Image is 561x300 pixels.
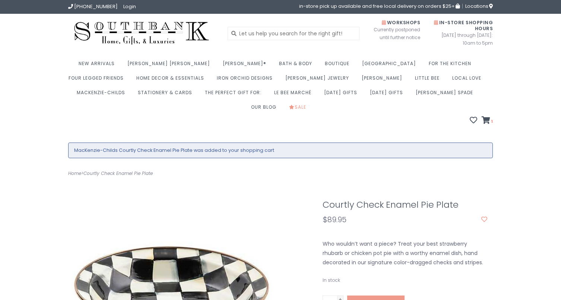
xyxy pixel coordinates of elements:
[429,58,475,73] a: For the Kitchen
[68,19,215,47] img: Southbank Gift Company -- Home, Gifts, and Luxuries
[362,73,406,87] a: [PERSON_NAME]
[68,170,81,176] a: Home
[317,239,493,268] div: Who wouldn’t want a piece? Treat your best strawberry rhubarb or chicken pot pie with a worthy en...
[462,4,493,9] a: Locations
[285,73,353,87] a: [PERSON_NAME] Jewelry
[490,118,493,124] span: 1
[323,200,488,210] h1: Courtly Check Enamel Pie Plate
[123,3,136,10] a: Login
[324,87,361,102] a: [DATE] Gifts
[323,277,340,283] span: In stock
[205,87,265,102] a: The perfect gift for:
[79,58,118,73] a: New Arrivals
[452,73,485,87] a: Local Love
[63,169,280,178] div: >
[69,73,127,87] a: Four Legged Friends
[74,147,487,154] li: MacKenzie-Childs Courtly Check Enamel Pie Plate was added to your shopping cart
[77,87,129,102] a: MacKenzie-Childs
[415,73,443,87] a: Little Bee
[217,73,276,87] a: Iron Orchid Designs
[482,117,493,125] a: 1
[274,87,315,102] a: Le Bee Marché
[299,4,460,9] span: in-store pick up available and free local delivery on orders $25+
[127,58,214,73] a: [PERSON_NAME] [PERSON_NAME]
[416,87,477,102] a: [PERSON_NAME] Spade
[434,19,493,32] span: In-Store Shopping Hours
[325,58,353,73] a: Boutique
[279,58,316,73] a: Bath & Body
[251,102,280,117] a: Our Blog
[223,58,270,73] a: [PERSON_NAME]®
[289,102,310,117] a: Sale
[228,27,360,40] input: Let us help you search for the right gift!
[83,170,153,176] a: Courtly Check Enamel Pie Plate
[136,73,208,87] a: Home Decor & Essentials
[370,87,407,102] a: [DATE] Gifts
[364,26,420,41] span: Currently postponed until further notice
[465,3,493,10] span: Locations
[362,58,420,73] a: [GEOGRAPHIC_DATA]
[481,216,487,223] a: Add to wishlist
[431,31,493,47] span: [DATE] through [DATE]: 10am to 5pm
[138,87,196,102] a: Stationery & Cards
[68,3,118,10] a: [PHONE_NUMBER]
[382,19,420,26] span: Workshops
[74,3,118,10] span: [PHONE_NUMBER]
[323,214,346,225] span: $89.95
